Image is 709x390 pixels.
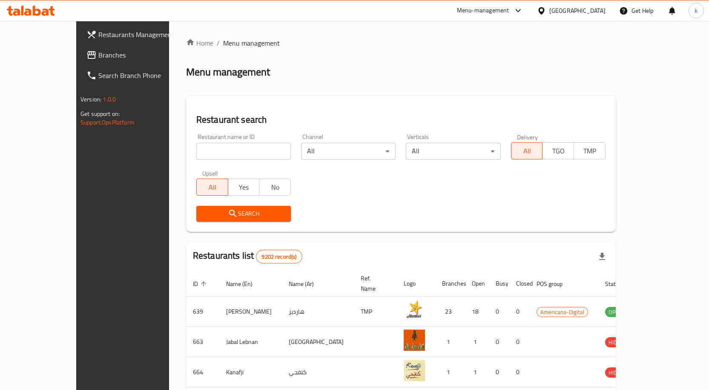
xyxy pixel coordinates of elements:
[465,357,489,387] td: 1
[80,108,120,119] span: Get support on:
[228,179,260,196] button: Yes
[465,271,489,297] th: Open
[259,179,291,196] button: No
[397,271,435,297] th: Logo
[196,179,228,196] button: All
[605,338,631,347] span: HIDDEN
[219,357,282,387] td: Kanafji
[511,142,543,159] button: All
[435,271,465,297] th: Branches
[404,299,425,321] img: Hardee's
[263,181,287,194] span: No
[226,279,264,289] span: Name (En)
[196,206,291,222] button: Search
[196,113,606,126] h2: Restaurant search
[203,208,284,219] span: Search
[509,297,530,327] td: 0
[232,181,256,194] span: Yes
[186,38,616,48] nav: breadcrumb
[282,327,354,357] td: [GEOGRAPHIC_DATA]
[200,181,225,194] span: All
[193,249,302,263] h2: Restaurants list
[80,24,195,45] a: Restaurants Management
[80,94,101,105] span: Version:
[406,143,500,160] div: All
[509,327,530,357] td: 0
[509,271,530,297] th: Closed
[509,357,530,387] td: 0
[289,279,325,289] span: Name (Ar)
[605,279,633,289] span: Status
[98,29,188,40] span: Restaurants Management
[457,6,509,16] div: Menu-management
[435,327,465,357] td: 1
[361,273,387,294] span: Ref. Name
[489,271,509,297] th: Busy
[219,297,282,327] td: [PERSON_NAME]
[186,38,213,48] a: Home
[537,279,574,289] span: POS group
[489,327,509,357] td: 0
[196,143,291,160] input: Search for restaurant name or ID..
[256,253,301,261] span: 9202 record(s)
[517,134,538,140] label: Delivery
[542,142,574,159] button: TGO
[98,50,188,60] span: Branches
[605,307,626,317] span: OPEN
[256,250,302,263] div: Total records count
[193,279,209,289] span: ID
[80,45,195,65] a: Branches
[605,367,631,378] div: HIDDEN
[489,297,509,327] td: 0
[282,297,354,327] td: هارديز
[404,360,425,381] img: Kanafji
[537,307,588,317] span: Americana-Digital
[465,297,489,327] td: 18
[695,6,698,15] span: k
[549,6,606,15] div: [GEOGRAPHIC_DATA]
[282,357,354,387] td: كنفجي
[186,327,219,357] td: 663
[574,142,606,159] button: TMP
[103,94,116,105] span: 1.0.0
[223,38,280,48] span: Menu management
[186,297,219,327] td: 639
[219,327,282,357] td: Jabal Lebnan
[202,170,218,176] label: Upsell
[546,145,571,157] span: TGO
[515,145,540,157] span: All
[98,70,188,81] span: Search Branch Phone
[217,38,220,48] li: /
[465,327,489,357] td: 1
[80,65,195,86] a: Search Branch Phone
[301,143,396,160] div: All
[404,329,425,351] img: Jabal Lebnan
[186,357,219,387] td: 664
[435,297,465,327] td: 23
[489,357,509,387] td: 0
[592,246,612,267] div: Export file
[80,117,135,128] a: Support.OpsPlatform
[435,357,465,387] td: 1
[605,368,631,378] span: HIDDEN
[186,65,270,79] h2: Menu management
[354,297,397,327] td: TMP
[577,145,602,157] span: TMP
